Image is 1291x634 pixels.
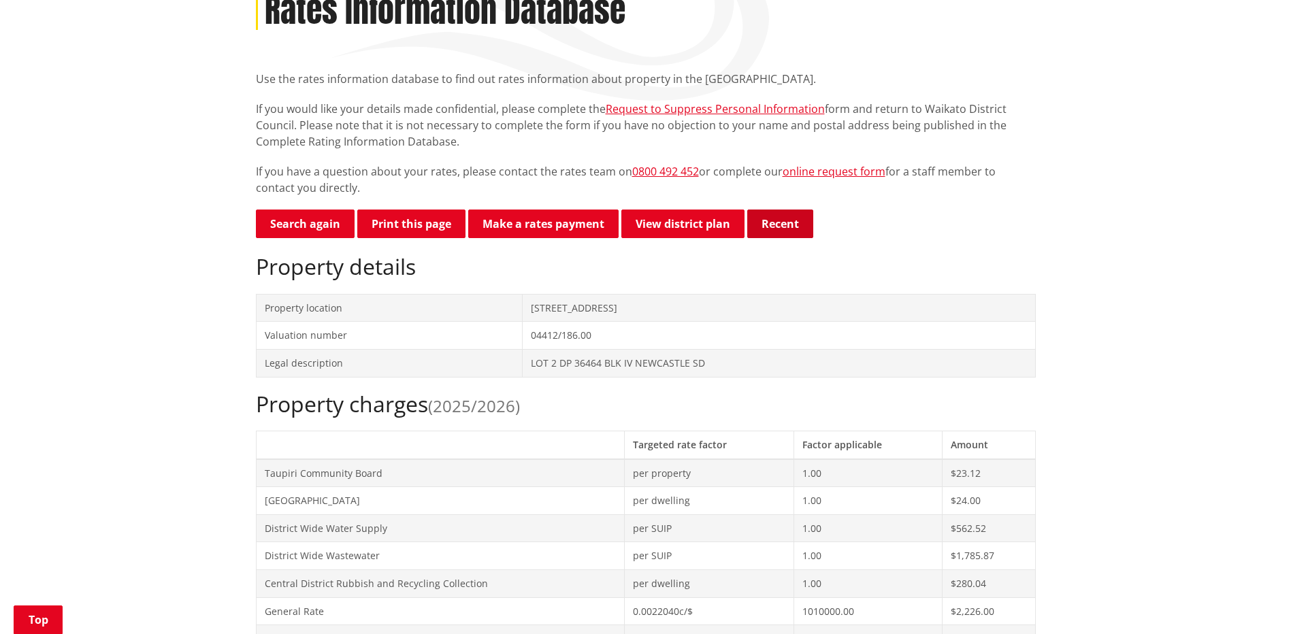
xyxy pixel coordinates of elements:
[943,514,1035,542] td: $562.52
[943,487,1035,515] td: $24.00
[357,210,465,238] button: Print this page
[256,210,355,238] a: Search again
[624,459,794,487] td: per property
[624,431,794,458] th: Targeted rate factor
[256,597,624,625] td: General Rate
[747,210,813,238] button: Recent
[794,431,943,458] th: Factor applicable
[522,294,1035,322] td: [STREET_ADDRESS]
[943,431,1035,458] th: Amount
[943,597,1035,625] td: $2,226.00
[621,210,745,238] a: View district plan
[256,569,624,597] td: Central District Rubbish and Recycling Collection
[256,322,522,350] td: Valuation number
[256,101,1036,150] p: If you would like your details made confidential, please complete the form and return to Waikato ...
[256,294,522,322] td: Property location
[256,542,624,570] td: District Wide Wastewater
[632,164,699,179] a: 0800 492 452
[606,101,825,116] a: Request to Suppress Personal Information
[256,163,1036,196] p: If you have a question about your rates, please contact the rates team on or complete our for a s...
[624,487,794,515] td: per dwelling
[794,459,943,487] td: 1.00
[14,605,63,634] a: Top
[256,487,624,515] td: [GEOGRAPHIC_DATA]
[522,349,1035,377] td: LOT 2 DP 36464 BLK IV NEWCASTLE SD
[428,395,520,417] span: (2025/2026)
[624,542,794,570] td: per SUIP
[783,164,885,179] a: online request form
[624,569,794,597] td: per dwelling
[794,487,943,515] td: 1.00
[794,597,943,625] td: 1010000.00
[468,210,619,238] a: Make a rates payment
[624,514,794,542] td: per SUIP
[522,322,1035,350] td: 04412/186.00
[624,597,794,625] td: 0.0022040c/$
[256,71,1036,87] p: Use the rates information database to find out rates information about property in the [GEOGRAPHI...
[256,391,1036,417] h2: Property charges
[256,459,624,487] td: Taupiri Community Board
[794,569,943,597] td: 1.00
[794,514,943,542] td: 1.00
[794,542,943,570] td: 1.00
[943,459,1035,487] td: $23.12
[943,542,1035,570] td: $1,785.87
[256,514,624,542] td: District Wide Water Supply
[256,349,522,377] td: Legal description
[1228,577,1277,626] iframe: Messenger Launcher
[943,569,1035,597] td: $280.04
[256,254,1036,280] h2: Property details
